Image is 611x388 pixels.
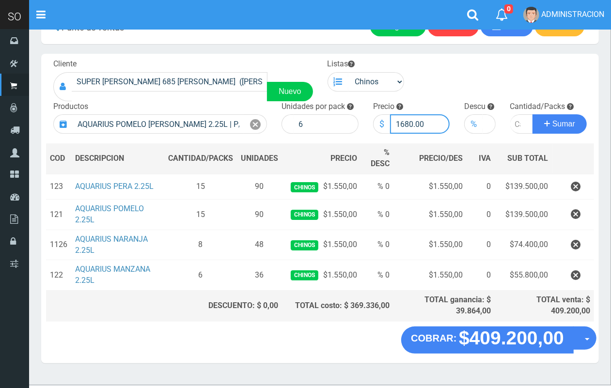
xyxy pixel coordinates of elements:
[411,333,456,343] strong: COBRAR:
[46,260,71,291] td: 122
[291,270,318,280] span: Chinos
[361,230,393,260] td: % 0
[495,200,552,230] td: $139.500,00
[373,114,390,134] div: $
[467,230,495,260] td: 0
[164,260,237,291] td: 6
[282,230,361,260] td: $1.550,00
[495,260,552,291] td: $55.800,00
[237,143,282,174] th: UNIDADES
[75,234,148,255] a: AQUARIUS NARANJA 2.25L
[237,260,282,291] td: 36
[393,260,467,291] td: $1.550,00
[467,200,495,230] td: 0
[164,174,237,200] td: 15
[282,200,361,230] td: $1.550,00
[46,143,71,174] th: COD
[464,101,486,112] label: Descu
[164,230,237,260] td: 8
[464,114,483,134] div: %
[237,174,282,200] td: 90
[459,327,564,348] strong: $409.200,00
[330,153,357,164] span: PRECIO
[495,230,552,260] td: $74.400,00
[533,114,587,134] button: Sumar
[328,59,355,70] label: Listas
[89,154,124,163] span: CRIPCION
[401,326,574,354] button: COBRAR: $409.200,00
[237,200,282,230] td: 90
[46,230,71,260] td: 1126
[164,200,237,230] td: 15
[361,174,393,200] td: % 0
[53,59,77,70] label: Cliente
[75,182,154,191] a: AQUARIUS PERA 2.25L
[282,260,361,291] td: $1.550,00
[46,174,71,200] td: 123
[467,260,495,291] td: 0
[508,153,548,164] span: SUB TOTAL
[479,154,491,163] span: IVA
[393,230,467,260] td: $1.550,00
[523,7,539,23] img: User Image
[541,10,604,19] span: ADMINISTRACION
[46,200,71,230] td: 121
[373,101,394,112] label: Precio
[393,200,467,230] td: $1.550,00
[53,101,88,112] label: Productos
[361,260,393,291] td: % 0
[282,174,361,200] td: $1.550,00
[291,210,318,220] span: Chinos
[291,182,318,192] span: Chinos
[361,200,393,230] td: % 0
[419,154,463,163] span: PRECIO/DES
[168,300,278,311] div: DESCUENTO: $ 0,00
[397,295,491,317] div: TOTAL ganancia: $ 39.864,00
[75,264,150,285] a: AQUARIUS MANZANA 2.25L
[483,114,495,134] input: 000
[495,174,552,200] td: $139.500,00
[72,72,267,92] input: Consumidor Final
[291,240,318,250] span: Chinos
[73,114,244,134] input: Introduzca el nombre del producto
[510,101,565,112] label: Cantidad/Packs
[75,204,144,224] a: AQUARIUS POMELO 2.25L
[504,4,513,14] span: 0
[286,300,390,311] div: TOTAL costo: $ 369.336,00
[294,114,359,134] input: 1
[282,101,345,112] label: Unidades por pack
[393,174,467,200] td: $1.550,00
[390,114,450,134] input: 000
[164,143,237,174] th: CANTIDAD/PACKS
[71,143,164,174] th: DES
[237,230,282,260] td: 48
[499,295,590,317] div: TOTAL venta: $ 409.200,00
[510,114,533,134] input: Cantidad
[552,120,575,128] span: Sumar
[467,174,495,200] td: 0
[267,82,313,101] a: Nuevo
